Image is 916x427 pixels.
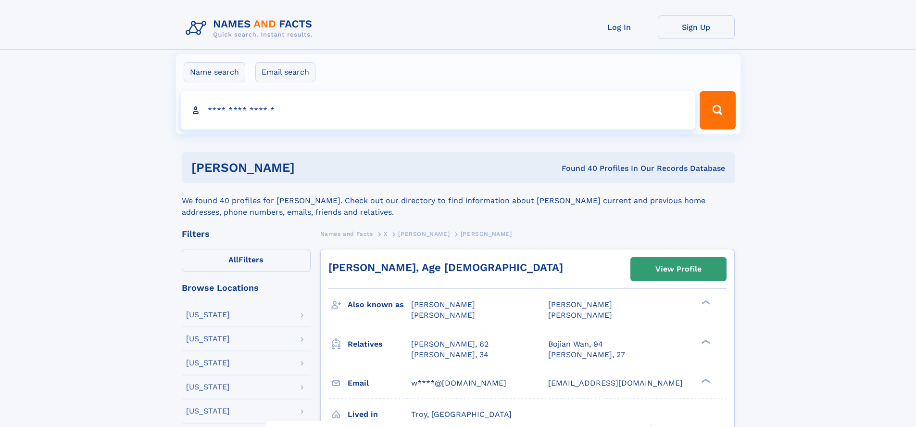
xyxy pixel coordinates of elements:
[348,406,411,423] h3: Lived in
[631,258,726,281] a: View Profile
[348,375,411,391] h3: Email
[548,378,683,388] span: [EMAIL_ADDRESS][DOMAIN_NAME]
[658,15,735,39] a: Sign Up
[348,336,411,352] h3: Relatives
[186,311,230,319] div: [US_STATE]
[411,339,489,349] a: [PERSON_NAME], 62
[186,383,230,391] div: [US_STATE]
[191,162,428,174] h1: [PERSON_NAME]
[699,338,711,345] div: ❯
[699,299,711,306] div: ❯
[699,377,711,384] div: ❯
[398,228,450,240] a: [PERSON_NAME]
[398,231,450,237] span: [PERSON_NAME]
[548,349,625,360] a: [PERSON_NAME], 27
[411,300,475,309] span: [PERSON_NAME]
[348,297,411,313] h3: Also known as
[548,311,612,320] span: [PERSON_NAME]
[655,258,702,280] div: View Profile
[384,228,388,240] a: X
[411,349,489,360] a: [PERSON_NAME], 34
[182,230,311,238] div: Filters
[182,183,735,218] div: We found 40 profiles for [PERSON_NAME]. Check out our directory to find information about [PERSON...
[182,284,311,292] div: Browse Locations
[181,91,696,129] input: search input
[182,249,311,272] label: Filters
[700,91,735,129] button: Search Button
[182,15,320,41] img: Logo Names and Facts
[255,62,315,82] label: Email search
[320,228,373,240] a: Names and Facts
[184,62,245,82] label: Name search
[228,255,238,264] span: All
[581,15,658,39] a: Log In
[186,359,230,367] div: [US_STATE]
[328,261,563,273] a: [PERSON_NAME], Age [DEMOGRAPHIC_DATA]
[548,339,603,349] a: Bojian Wan, 94
[186,407,230,415] div: [US_STATE]
[428,163,725,174] div: Found 40 Profiles In Our Records Database
[548,300,612,309] span: [PERSON_NAME]
[186,335,230,343] div: [US_STATE]
[411,311,475,320] span: [PERSON_NAME]
[411,410,512,419] span: Troy, [GEOGRAPHIC_DATA]
[461,231,512,237] span: [PERSON_NAME]
[384,231,388,237] span: X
